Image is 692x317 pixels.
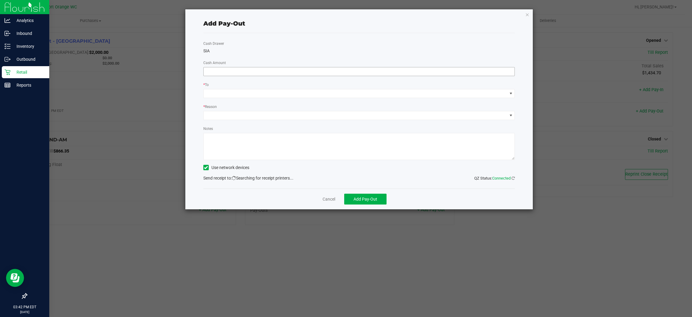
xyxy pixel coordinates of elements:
div: Add Pay-Out [203,19,245,28]
label: Notes [203,126,213,131]
span: Connected [492,176,511,180]
p: Outbound [11,56,47,63]
p: 03:42 PM EDT [3,304,47,310]
inline-svg: Retail [5,69,11,75]
p: Reports [11,82,47,89]
p: [DATE] [3,310,47,314]
a: Cancel [323,196,335,202]
span: Cash Amount [203,61,226,65]
inline-svg: Reports [5,82,11,88]
button: Add Pay-Out [344,194,387,205]
label: Use network devices [203,165,249,171]
iframe: Resource center [6,269,24,287]
p: Retail [11,69,47,76]
div: SIA [203,48,515,54]
span: Add Pay-Out [354,197,377,202]
span: Send receipt to: [203,176,232,180]
label: Reason [203,104,217,109]
p: Analytics [11,17,47,24]
inline-svg: Outbound [5,56,11,62]
p: Inventory [11,43,47,50]
label: Cash Drawer [203,41,224,46]
span: QZ Status: [474,176,515,180]
label: To [203,82,209,88]
span: Searching for receipt printers... [232,176,293,180]
inline-svg: Analytics [5,17,11,23]
inline-svg: Inventory [5,43,11,49]
p: Inbound [11,30,47,37]
inline-svg: Inbound [5,30,11,36]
